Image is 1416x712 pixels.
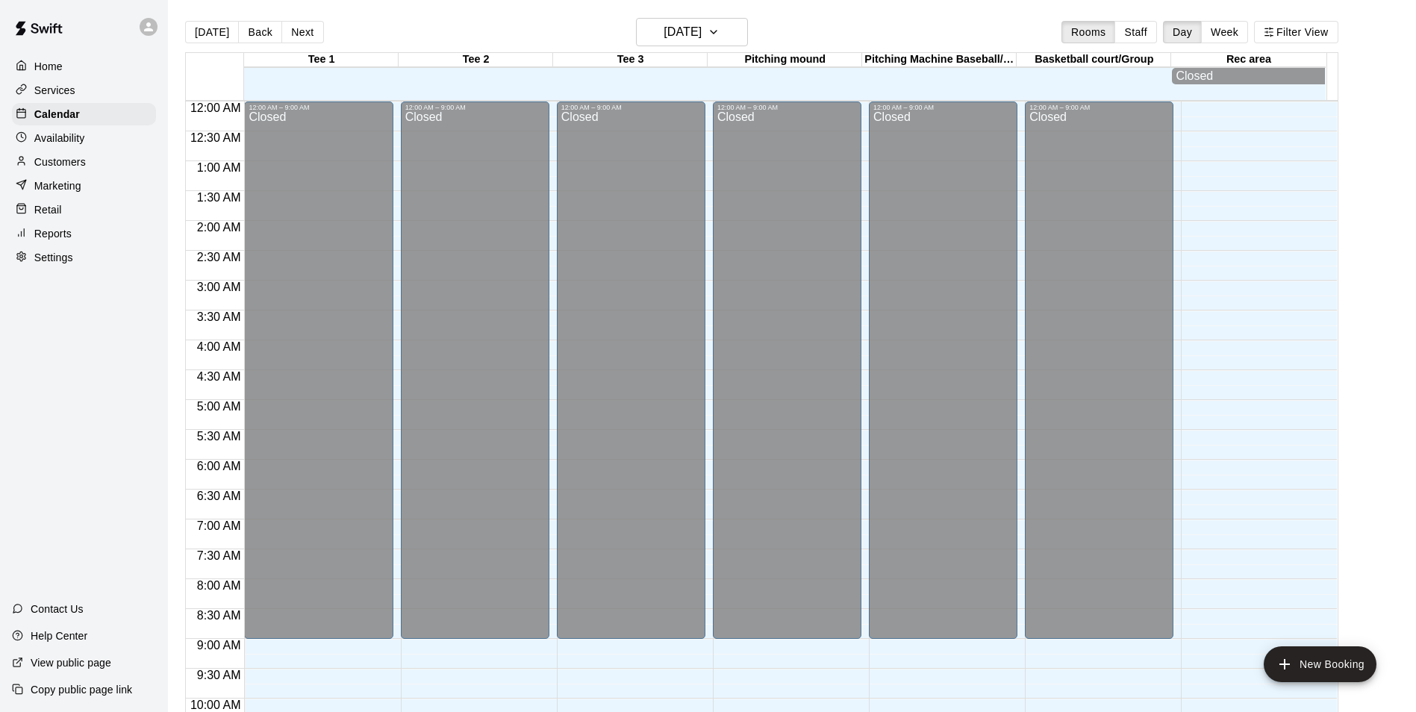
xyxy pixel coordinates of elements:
div: 12:00 AM – 9:00 AM: Closed [557,102,705,639]
a: Marketing [12,175,156,197]
div: Tee 3 [553,53,708,67]
div: Pitching mound [708,53,862,67]
button: Next [281,21,323,43]
div: Closed [1176,69,1321,83]
a: Calendar [12,103,156,125]
div: Closed [405,111,545,644]
div: 12:00 AM – 9:00 AM: Closed [713,102,861,639]
p: Marketing [34,178,81,193]
div: Closed [249,111,388,644]
span: 2:00 AM [193,221,245,234]
a: Reports [12,222,156,245]
p: Settings [34,250,73,265]
button: add [1264,646,1376,682]
h6: [DATE] [664,22,702,43]
div: Tee 1 [244,53,399,67]
span: 6:00 AM [193,460,245,472]
span: 5:30 AM [193,430,245,443]
span: 7:30 AM [193,549,245,562]
div: 12:00 AM – 9:00 AM: Closed [244,102,393,639]
button: [DATE] [636,18,748,46]
span: 3:30 AM [193,310,245,323]
div: 12:00 AM – 9:00 AM [249,104,388,111]
div: Rec area [1171,53,1326,67]
a: Availability [12,127,156,149]
div: Closed [561,111,701,644]
div: 12:00 AM – 9:00 AM [561,104,701,111]
a: Settings [12,246,156,269]
button: [DATE] [185,21,239,43]
span: 8:00 AM [193,579,245,592]
span: 10:00 AM [187,699,245,711]
p: View public page [31,655,111,670]
div: 12:00 AM – 9:00 AM: Closed [869,102,1017,639]
span: 1:30 AM [193,191,245,204]
div: Closed [873,111,1013,644]
button: Day [1163,21,1202,43]
p: Calendar [34,107,80,122]
span: 12:30 AM [187,131,245,144]
span: 7:00 AM [193,519,245,532]
p: Contact Us [31,602,84,616]
p: Retail [34,202,62,217]
span: 1:00 AM [193,161,245,174]
div: 12:00 AM – 9:00 AM [1029,104,1169,111]
button: Filter View [1254,21,1338,43]
span: 12:00 AM [187,102,245,114]
span: 4:00 AM [193,340,245,353]
div: Pitching Machine Baseball/Softball [862,53,1017,67]
div: Closed [1029,111,1169,644]
p: Reports [34,226,72,241]
button: Week [1201,21,1248,43]
div: 12:00 AM – 9:00 AM [405,104,545,111]
a: Services [12,79,156,102]
p: Home [34,59,63,74]
div: Closed [717,111,857,644]
p: Customers [34,154,86,169]
span: 2:30 AM [193,251,245,263]
p: Services [34,83,75,98]
span: 9:00 AM [193,639,245,652]
div: 12:00 AM – 9:00 AM: Closed [1025,102,1173,639]
span: 3:00 AM [193,281,245,293]
div: 12:00 AM – 9:00 AM [717,104,857,111]
p: Help Center [31,628,87,643]
div: Tee 2 [399,53,553,67]
button: Rooms [1061,21,1115,43]
span: 4:30 AM [193,370,245,383]
a: Retail [12,199,156,221]
span: 8:30 AM [193,609,245,622]
div: Basketball court/Group [1017,53,1171,67]
div: 12:00 AM – 9:00 AM [873,104,1013,111]
p: Copy public page link [31,682,132,697]
a: Customers [12,151,156,173]
button: Back [238,21,282,43]
span: 5:00 AM [193,400,245,413]
p: Availability [34,131,85,146]
span: 9:30 AM [193,669,245,681]
a: Home [12,55,156,78]
button: Staff [1114,21,1157,43]
span: 6:30 AM [193,490,245,502]
div: 12:00 AM – 9:00 AM: Closed [401,102,549,639]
